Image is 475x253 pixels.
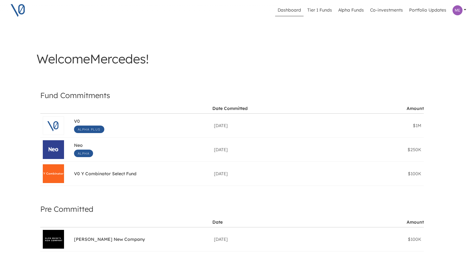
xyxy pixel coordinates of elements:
span: Alpha Plus [74,126,104,133]
img: Profile [453,5,463,15]
div: Amount [407,106,424,111]
a: Tier 1 Funds [305,4,334,16]
span: [PERSON_NAME] New Company [74,236,145,244]
div: [DATE] [214,146,349,153]
span: V0 Y Combinator Select Fund [74,171,136,178]
div: [DATE] [214,236,349,242]
a: Co-investments [368,4,405,16]
div: $1M [354,122,421,129]
div: $100K [354,171,421,177]
img: V0 logo [10,2,26,18]
a: Dashboard [275,4,304,16]
span: V0 [74,118,80,126]
h3: Welcome Mercedes ! [37,51,439,66]
div: [DATE] [214,171,349,177]
h4: Fund Commitments [40,89,424,102]
div: Date [212,219,223,225]
a: Portfolio Updates [407,4,449,16]
div: [DATE] [214,122,349,129]
div: Date Committed [212,106,248,111]
div: $100K [354,236,421,242]
span: Neo [74,142,83,150]
span: Alpha [74,150,93,157]
a: Alpha Funds [336,4,366,16]
div: Amount [407,219,424,225]
div: $250K [354,146,421,153]
h4: Pre Committed [40,202,424,216]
